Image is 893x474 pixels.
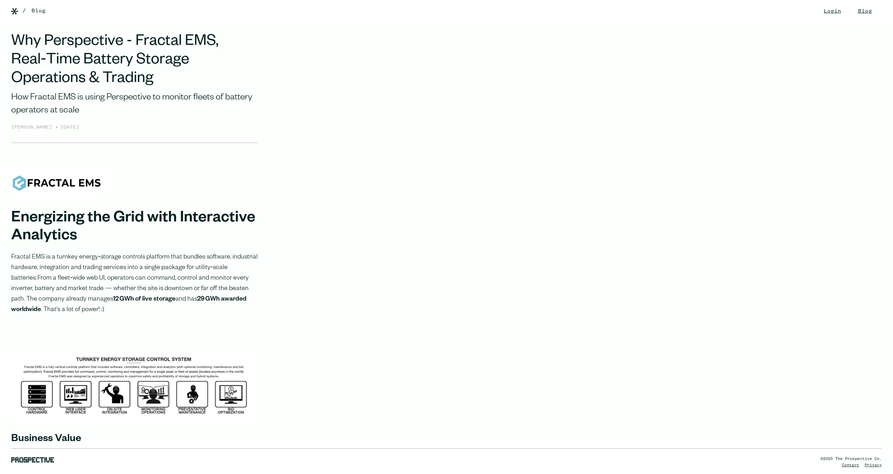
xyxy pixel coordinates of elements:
[32,7,46,15] a: Blog
[11,211,255,246] strong: Energizing the Grid with Interactive Analytics
[60,124,79,131] div: [DATE]
[55,123,58,131] div: •
[842,463,859,467] a: Contact
[865,463,882,467] a: Privacy
[113,296,175,303] strong: 12 GWh of live storage
[11,296,247,314] strong: 29 GWh awarded worldwide
[11,327,258,337] p: ‍
[22,7,26,15] div: /
[11,124,55,131] div: [PERSON_NAME]
[11,92,258,117] div: How Fractal EMS is using Perspective to monitor fleets of battery operators at scale
[11,34,258,89] h1: Why Perspective - Fractal EMS, Real‑Time Battery Storage Operations & Trading
[11,252,258,315] p: Fractal EMS is a turnkey energy‑storage controls platform that bundles software, industrial hardw...
[821,456,882,462] div: ©2025 The Prospective Co.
